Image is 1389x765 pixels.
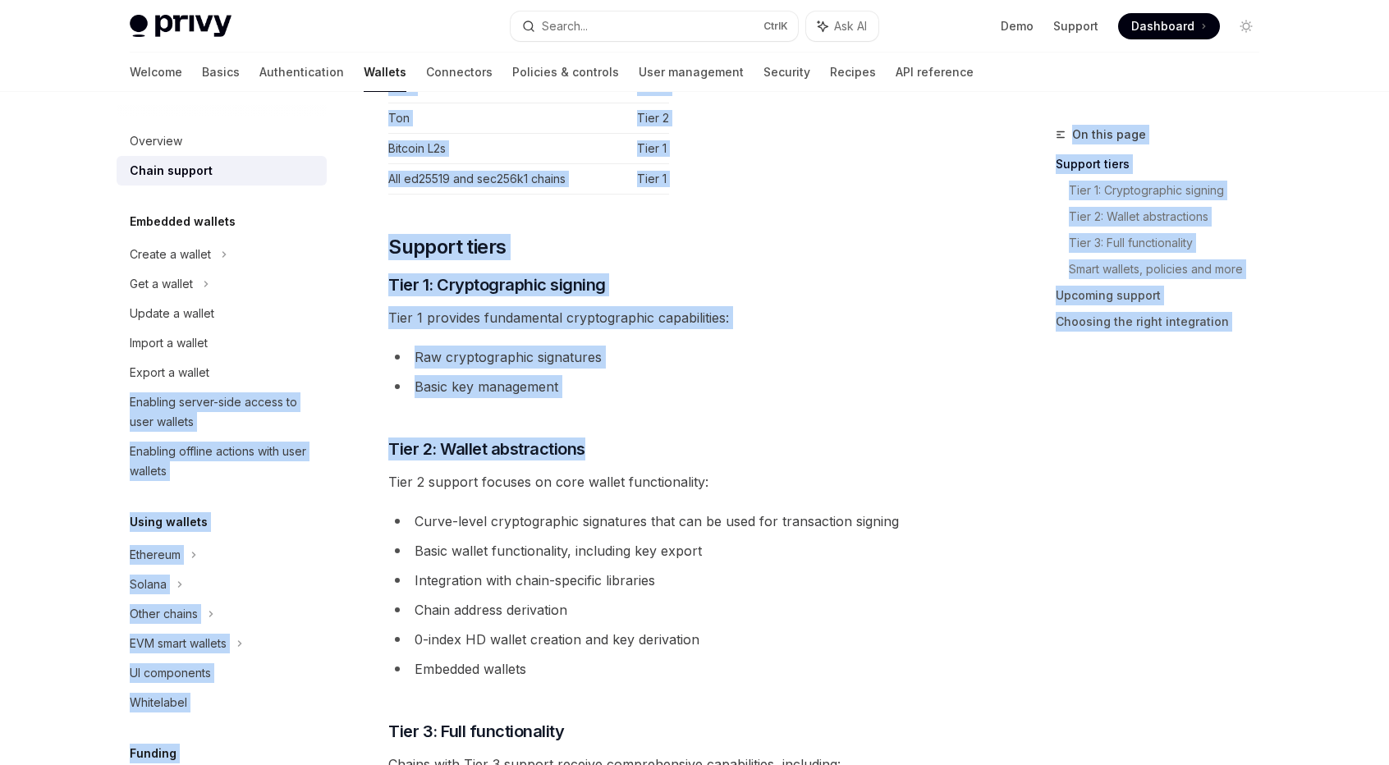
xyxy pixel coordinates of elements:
a: UI components [117,658,327,688]
h5: Funding [130,744,176,763]
span: Tier 1: Cryptographic signing [388,273,606,296]
li: 0-index HD wallet creation and key derivation [388,628,980,651]
h5: Using wallets [130,512,208,532]
a: Smart wallets, policies and more [1069,256,1272,282]
a: Upcoming support [1056,282,1272,309]
div: Update a wallet [130,304,214,323]
button: Toggle dark mode [1233,13,1259,39]
td: All ed25519 and sec256k1 chains [388,164,630,195]
a: Support [1053,18,1098,34]
a: Connectors [426,53,493,92]
a: Authentication [259,53,344,92]
div: EVM smart wallets [130,634,227,653]
a: Tier 1: Cryptographic signing [1069,177,1272,204]
a: User management [639,53,744,92]
div: Other chains [130,604,198,624]
span: Tier 2: Wallet abstractions [388,437,585,460]
td: Ton [388,103,630,134]
td: Bitcoin L2s [388,134,630,164]
a: Tier 3: Full functionality [1069,230,1272,256]
button: Search...CtrlK [511,11,798,41]
td: Tier 1 [630,164,669,195]
span: Tier 3: Full functionality [388,720,564,743]
div: Create a wallet [130,245,211,264]
li: Integration with chain-specific libraries [388,569,980,592]
div: Export a wallet [130,363,209,382]
td: Tier 2 [630,103,669,134]
button: Ask AI [806,11,878,41]
a: Update a wallet [117,299,327,328]
a: Support tiers [1056,151,1272,177]
a: Enabling server-side access to user wallets [117,387,327,437]
a: Security [763,53,810,92]
div: Get a wallet [130,274,193,294]
li: Basic key management [388,375,980,398]
a: Wallets [364,53,406,92]
div: Ethereum [130,545,181,565]
div: Enabling offline actions with user wallets [130,442,317,481]
a: API reference [896,53,974,92]
a: Chain support [117,156,327,186]
li: Curve-level cryptographic signatures that can be used for transaction signing [388,510,980,533]
a: Export a wallet [117,358,327,387]
td: Tier 1 [630,134,669,164]
li: Basic wallet functionality, including key export [388,539,980,562]
li: Raw cryptographic signatures [388,346,980,369]
a: Demo [1001,18,1034,34]
a: Enabling offline actions with user wallets [117,437,327,486]
div: Enabling server-side access to user wallets [130,392,317,432]
span: Dashboard [1131,18,1194,34]
div: Import a wallet [130,333,208,353]
a: Import a wallet [117,328,327,358]
a: Welcome [130,53,182,92]
span: Tier 2 support focuses on core wallet functionality: [388,470,980,493]
span: Ask AI [834,18,867,34]
div: Whitelabel [130,693,187,712]
li: Embedded wallets [388,657,980,680]
span: Ctrl K [763,20,788,33]
div: UI components [130,663,211,683]
a: Dashboard [1118,13,1220,39]
h5: Embedded wallets [130,212,236,231]
div: Search... [542,16,588,36]
a: Recipes [830,53,876,92]
div: Overview [130,131,182,151]
a: Basics [202,53,240,92]
li: Chain address derivation [388,598,980,621]
span: Tier 1 provides fundamental cryptographic capabilities: [388,306,980,329]
a: Choosing the right integration [1056,309,1272,335]
a: Overview [117,126,327,156]
div: Solana [130,575,167,594]
a: Whitelabel [117,688,327,717]
div: Chain support [130,161,213,181]
span: On this page [1072,125,1146,144]
a: Tier 2: Wallet abstractions [1069,204,1272,230]
a: Policies & controls [512,53,619,92]
img: light logo [130,15,231,38]
span: Support tiers [388,234,506,260]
